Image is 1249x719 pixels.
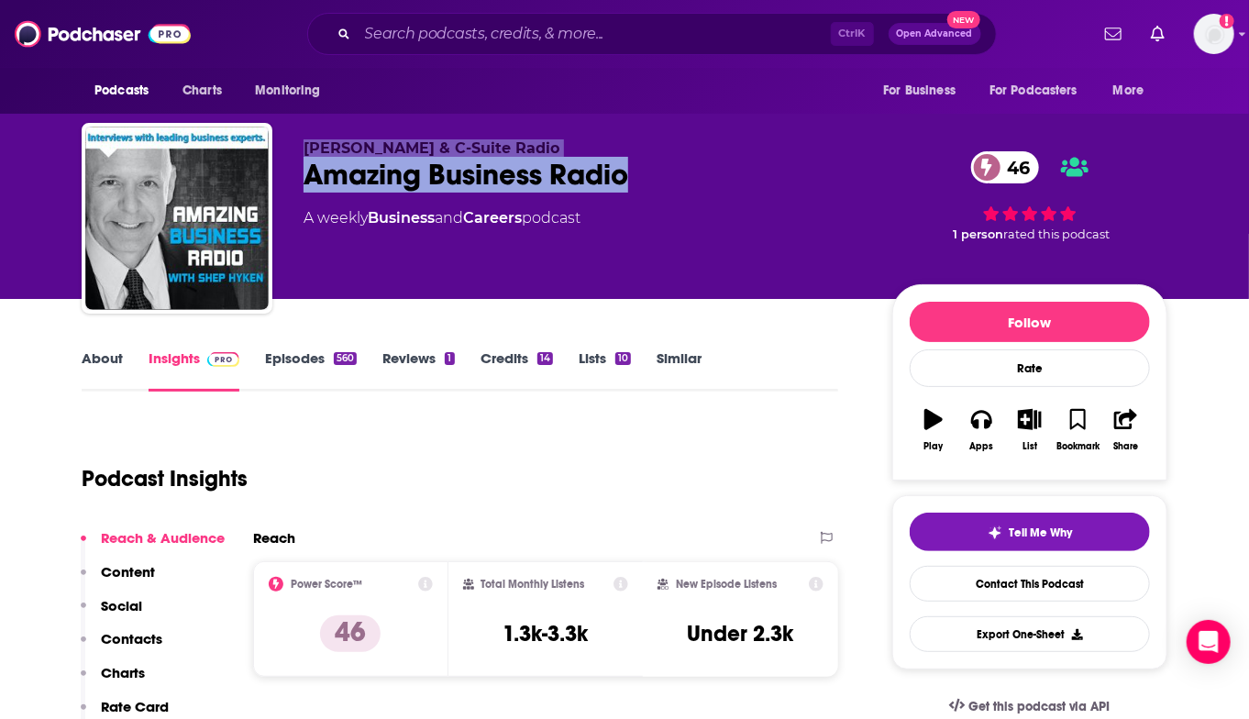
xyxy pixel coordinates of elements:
[358,19,831,49] input: Search podcasts, credits, & more...
[101,698,169,715] p: Rate Card
[910,302,1150,342] button: Follow
[978,73,1104,108] button: open menu
[988,525,1002,540] img: tell me why sparkle
[85,127,269,310] img: Amazing Business Radio
[81,597,142,631] button: Social
[1113,441,1138,452] div: Share
[265,349,357,392] a: Episodes560
[481,349,553,392] a: Credits14
[368,209,435,227] a: Business
[953,227,1003,241] span: 1 person
[889,23,981,45] button: Open AdvancedNew
[897,29,973,39] span: Open Advanced
[1056,441,1100,452] div: Bookmark
[971,151,1040,183] a: 46
[989,151,1040,183] span: 46
[82,349,123,392] a: About
[382,349,454,392] a: Reviews1
[1022,441,1037,452] div: List
[445,352,454,365] div: 1
[970,441,994,452] div: Apps
[1003,227,1110,241] span: rated this podcast
[968,699,1111,714] span: Get this podcast via API
[1100,73,1167,108] button: open menu
[81,529,225,563] button: Reach & Audience
[910,566,1150,602] a: Contact This Podcast
[1194,14,1234,54] img: User Profile
[947,11,980,28] span: New
[182,78,222,104] span: Charts
[957,397,1005,463] button: Apps
[435,209,463,227] span: and
[1098,18,1129,50] a: Show notifications dropdown
[1144,18,1172,50] a: Show notifications dropdown
[207,352,239,367] img: Podchaser Pro
[1194,14,1234,54] span: Logged in as megcassidy
[101,563,155,581] p: Content
[255,78,320,104] span: Monitoring
[831,22,874,46] span: Ctrl K
[94,78,149,104] span: Podcasts
[883,78,956,104] span: For Business
[503,620,588,647] h3: 1.3k-3.3k
[320,615,381,652] p: 46
[870,73,978,108] button: open menu
[481,578,585,591] h2: Total Monthly Listens
[463,209,522,227] a: Careers
[334,352,357,365] div: 560
[15,17,191,51] img: Podchaser - Follow, Share and Rate Podcasts
[101,630,162,647] p: Contacts
[101,529,225,547] p: Reach & Audience
[82,465,248,492] h1: Podcast Insights
[688,620,794,647] h3: Under 2.3k
[1194,14,1234,54] button: Show profile menu
[910,513,1150,551] button: tell me why sparkleTell Me Why
[291,578,362,591] h2: Power Score™
[304,139,559,157] span: [PERSON_NAME] & C-Suite Radio
[253,529,295,547] h2: Reach
[910,616,1150,652] button: Export One-Sheet
[579,349,631,392] a: Lists10
[242,73,344,108] button: open menu
[989,78,1078,104] span: For Podcasters
[892,139,1167,253] div: 46 1 personrated this podcast
[82,73,172,108] button: open menu
[101,597,142,614] p: Social
[1054,397,1101,463] button: Bookmark
[171,73,233,108] a: Charts
[81,563,155,597] button: Content
[1220,14,1234,28] svg: Add a profile image
[1006,397,1054,463] button: List
[676,578,777,591] h2: New Episode Listens
[1102,397,1150,463] button: Share
[924,441,944,452] div: Play
[101,664,145,681] p: Charts
[149,349,239,392] a: InsightsPodchaser Pro
[81,630,162,664] button: Contacts
[307,13,997,55] div: Search podcasts, credits, & more...
[1113,78,1144,104] span: More
[537,352,553,365] div: 14
[657,349,702,392] a: Similar
[910,349,1150,387] div: Rate
[1010,525,1073,540] span: Tell Me Why
[1187,620,1231,664] div: Open Intercom Messenger
[615,352,631,365] div: 10
[304,207,580,229] div: A weekly podcast
[910,397,957,463] button: Play
[81,664,145,698] button: Charts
